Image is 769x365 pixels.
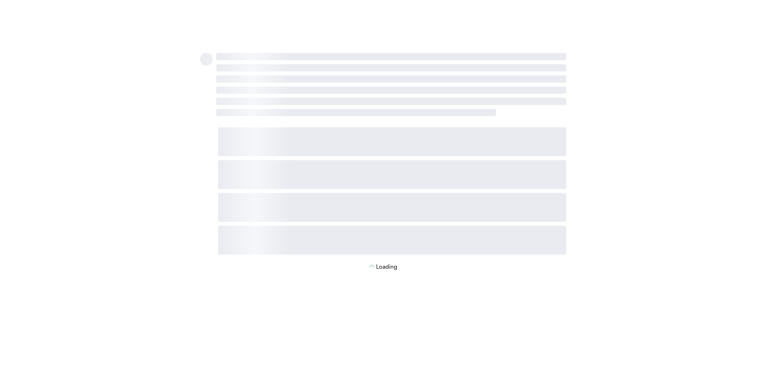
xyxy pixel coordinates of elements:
[218,127,566,156] span: ‌
[216,64,566,71] span: ‌
[216,75,566,83] span: ‌
[216,53,566,60] span: ‌
[216,98,566,105] span: ‌
[218,193,566,222] span: ‌
[218,160,566,189] span: ‌
[218,226,566,255] span: ‌
[216,109,496,116] span: ‌
[200,53,213,66] span: ‌
[216,87,566,94] span: ‌
[376,264,398,271] p: Loading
